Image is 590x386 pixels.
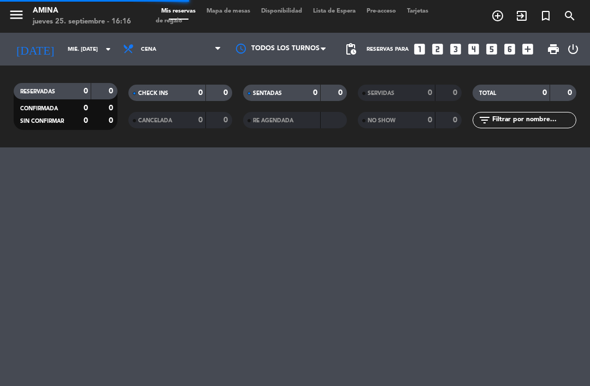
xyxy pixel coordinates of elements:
strong: 0 [542,89,547,97]
span: SERVIDAS [368,91,394,96]
span: Reservas para [367,46,409,52]
span: Pre-acceso [361,8,402,14]
span: CONFIRMADA [20,106,58,111]
i: search [563,9,576,22]
strong: 0 [198,89,203,97]
strong: 0 [223,89,230,97]
strong: 0 [109,117,115,124]
input: Filtrar por nombre... [491,114,576,126]
span: Mapa de mesas [201,8,256,14]
strong: 0 [84,87,88,95]
strong: 0 [84,104,88,112]
span: CANCELADA [138,118,172,123]
i: [DATE] [8,38,62,61]
div: LOG OUT [564,33,582,66]
i: looks_6 [503,42,517,56]
span: RE AGENDADA [253,118,293,123]
span: RESERVAR MESA [486,7,510,25]
i: arrow_drop_down [102,43,115,56]
strong: 0 [338,89,345,97]
i: add_box [521,42,535,56]
span: NO SHOW [368,118,396,123]
i: looks_5 [485,42,499,56]
i: turned_in_not [539,9,552,22]
strong: 0 [428,116,432,124]
i: filter_list [478,114,491,127]
span: TOTAL [479,91,496,96]
strong: 0 [109,87,115,95]
i: exit_to_app [515,9,528,22]
span: Cena [141,46,156,52]
span: WALK IN [510,7,534,25]
span: RESERVADAS [20,89,55,94]
span: Mis reservas [156,8,201,14]
i: add_circle_outline [491,9,504,22]
strong: 0 [428,89,432,97]
span: print [547,43,560,56]
strong: 0 [313,89,317,97]
button: menu [8,7,25,27]
strong: 0 [198,116,203,124]
span: BUSCAR [558,7,582,25]
strong: 0 [109,104,115,112]
strong: 0 [84,117,88,124]
span: SIN CONFIRMAR [20,118,64,124]
span: Lista de Espera [308,8,361,14]
span: pending_actions [344,43,357,56]
span: Disponibilidad [256,8,308,14]
i: looks_one [412,42,427,56]
i: power_settings_new [567,43,580,56]
div: Amina [33,5,131,16]
span: SENTADAS [253,91,282,96]
i: looks_3 [449,42,463,56]
strong: 0 [568,89,574,97]
i: menu [8,7,25,23]
i: looks_4 [467,42,481,56]
i: looks_two [430,42,445,56]
div: jueves 25. septiembre - 16:16 [33,16,131,27]
strong: 0 [453,89,459,97]
strong: 0 [223,116,230,124]
span: CHECK INS [138,91,168,96]
strong: 0 [453,116,459,124]
span: Reserva especial [534,7,558,25]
